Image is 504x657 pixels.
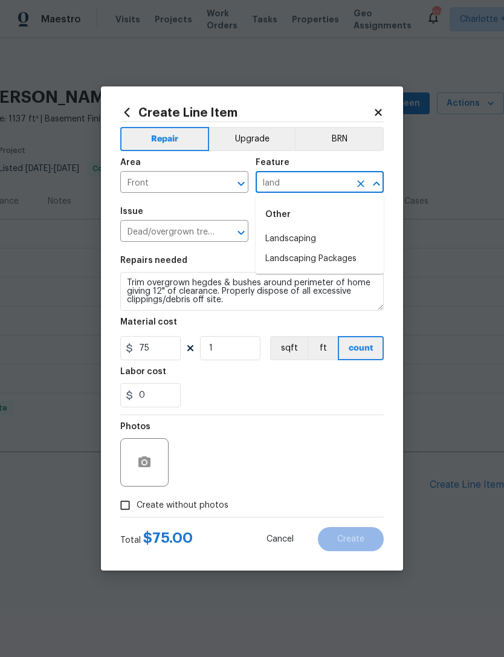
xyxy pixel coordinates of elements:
[338,336,384,360] button: count
[120,256,187,265] h5: Repairs needed
[318,527,384,551] button: Create
[233,175,250,192] button: Open
[256,249,384,269] li: Landscaping Packages
[233,224,250,241] button: Open
[143,531,193,545] span: $ 75.00
[120,367,166,376] h5: Labor cost
[352,175,369,192] button: Clear
[120,127,209,151] button: Repair
[120,106,373,119] h2: Create Line Item
[256,229,384,249] li: Landscaping
[368,175,385,192] button: Close
[256,200,384,229] div: Other
[256,158,289,167] h5: Feature
[120,207,143,216] h5: Issue
[267,535,294,544] span: Cancel
[137,499,228,512] span: Create without photos
[120,318,177,326] h5: Material cost
[308,336,338,360] button: ft
[120,532,193,546] div: Total
[295,127,384,151] button: BRN
[247,527,313,551] button: Cancel
[209,127,296,151] button: Upgrade
[120,422,150,431] h5: Photos
[120,158,141,167] h5: Area
[120,272,384,311] textarea: Trim overgrown hegdes & bushes around perimeter of home giving 12" of clearance. Properly dispose...
[337,535,364,544] span: Create
[270,336,308,360] button: sqft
